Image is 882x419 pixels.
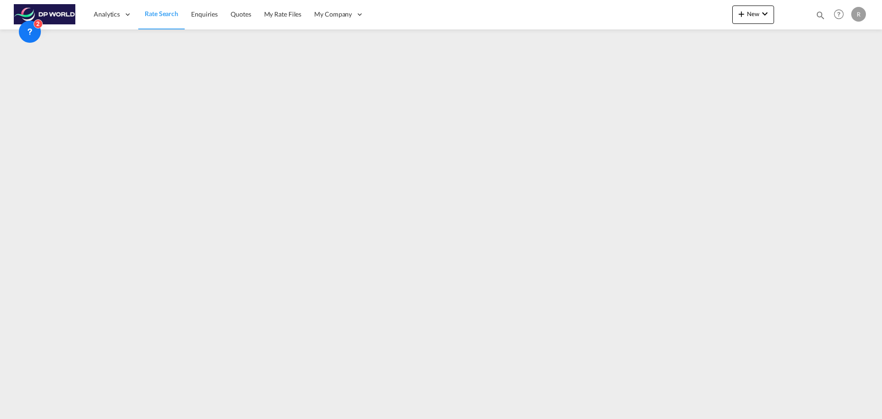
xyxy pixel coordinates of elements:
div: R [851,7,866,22]
div: Help [831,6,851,23]
span: Help [831,6,847,22]
span: Rate Search [145,10,178,17]
span: Quotes [231,10,251,18]
button: icon-plus 400-fgNewicon-chevron-down [732,6,774,24]
span: Enquiries [191,10,218,18]
md-icon: icon-chevron-down [759,8,770,19]
span: My Rate Files [264,10,302,18]
md-icon: icon-plus 400-fg [736,8,747,19]
span: New [736,10,770,17]
span: My Company [314,10,352,19]
img: c08ca190194411f088ed0f3ba295208c.png [14,4,76,25]
div: icon-magnify [815,10,825,24]
span: Analytics [94,10,120,19]
md-icon: icon-magnify [815,10,825,20]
